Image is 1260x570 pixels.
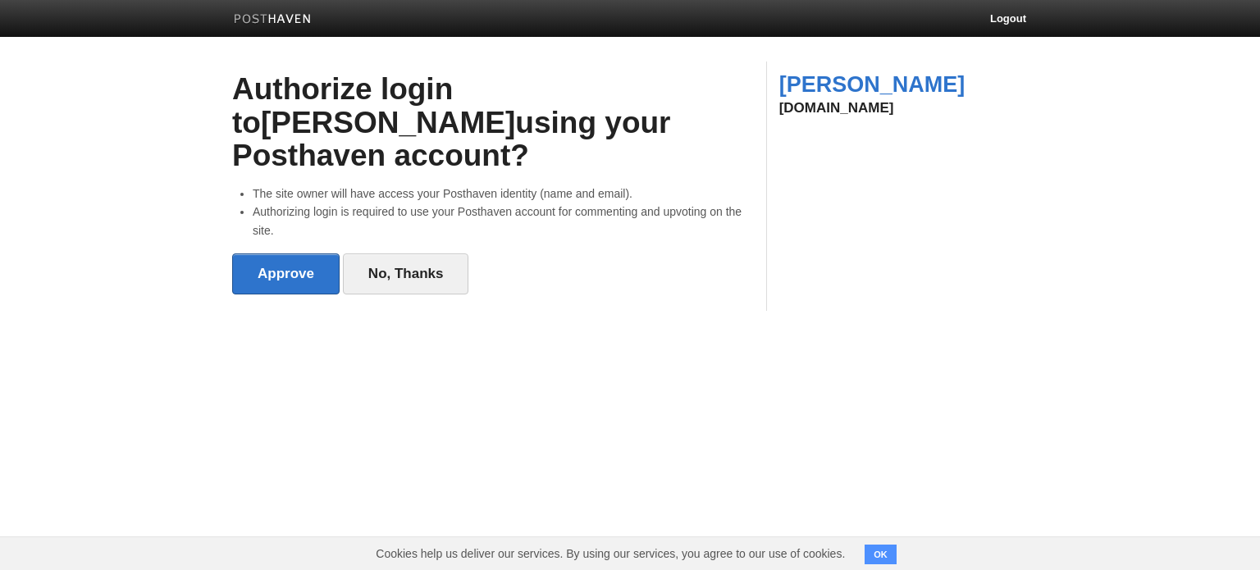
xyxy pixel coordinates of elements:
[232,253,340,294] input: Approve
[343,253,469,294] a: No, Thanks
[359,537,861,570] span: Cookies help us deliver our services. By using our services, you agree to our use of cookies.
[779,100,894,116] a: [DOMAIN_NAME]
[261,106,515,139] strong: [PERSON_NAME]
[232,73,754,173] h2: Authorize login to using your Posthaven account?
[234,14,312,26] img: Posthaven-bar
[779,72,966,97] a: [PERSON_NAME]
[253,203,754,239] li: Authorizing login is required to use your Posthaven account for commenting and upvoting on the site.
[253,185,754,203] li: The site owner will have access your Posthaven identity (name and email).
[865,545,897,564] button: OK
